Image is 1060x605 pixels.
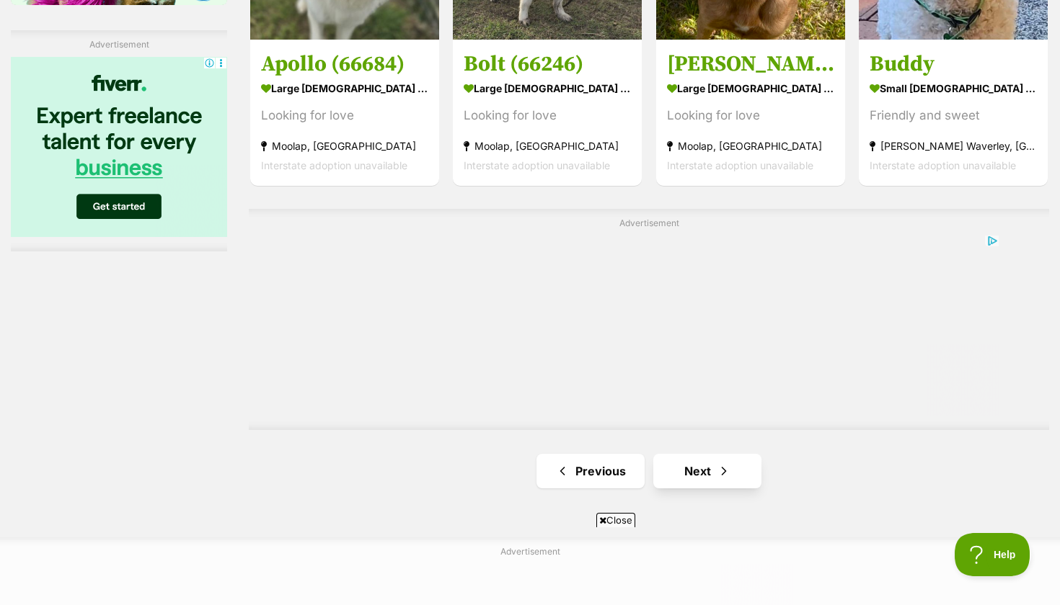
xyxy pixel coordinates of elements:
a: Apollo (66684) large [DEMOGRAPHIC_DATA] Dog Looking for love Moolap, [GEOGRAPHIC_DATA] Interstate... [250,40,439,186]
div: Looking for love [261,106,428,125]
strong: large [DEMOGRAPHIC_DATA] Dog [261,78,428,99]
iframe: Help Scout Beacon - Open [955,533,1031,576]
a: Bolt (66246) large [DEMOGRAPHIC_DATA] Dog Looking for love Moolap, [GEOGRAPHIC_DATA] Interstate a... [453,40,642,186]
strong: large [DEMOGRAPHIC_DATA] Dog [464,78,631,99]
strong: Moolap, [GEOGRAPHIC_DATA] [261,136,428,156]
nav: Pagination [249,454,1049,488]
a: [PERSON_NAME] (65103) large [DEMOGRAPHIC_DATA] Dog Looking for love Moolap, [GEOGRAPHIC_DATA] Int... [656,40,845,186]
h3: Bolt (66246) [464,50,631,78]
div: Looking for love [667,106,834,125]
strong: small [DEMOGRAPHIC_DATA] Dog [870,78,1037,99]
strong: large [DEMOGRAPHIC_DATA] Dog [667,78,834,99]
div: Looking for love [464,106,631,125]
a: Next page [653,454,761,488]
strong: Moolap, [GEOGRAPHIC_DATA] [464,136,631,156]
iframe: Advertisement [11,57,227,237]
strong: Moolap, [GEOGRAPHIC_DATA] [667,136,834,156]
span: Interstate adoption unavailable [870,159,1016,171]
span: Interstate adoption unavailable [261,159,407,171]
h3: [PERSON_NAME] (65103) [667,50,834,78]
strong: [PERSON_NAME] Waverley, [GEOGRAPHIC_DATA] [870,136,1037,156]
h3: Apollo (66684) [261,50,428,78]
iframe: Advertisement [268,533,792,598]
a: Previous page [536,454,645,488]
div: Advertisement [11,30,227,251]
div: Friendly and sweet [870,106,1037,125]
span: Interstate adoption unavailable [667,159,813,171]
a: Buddy small [DEMOGRAPHIC_DATA] Dog Friendly and sweet [PERSON_NAME] Waverley, [GEOGRAPHIC_DATA] I... [859,40,1048,186]
div: Advertisement [249,209,1049,430]
iframe: Advertisement [299,236,999,416]
h3: Buddy [870,50,1037,78]
span: Interstate adoption unavailable [464,159,610,171]
span: Close [596,513,635,527]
